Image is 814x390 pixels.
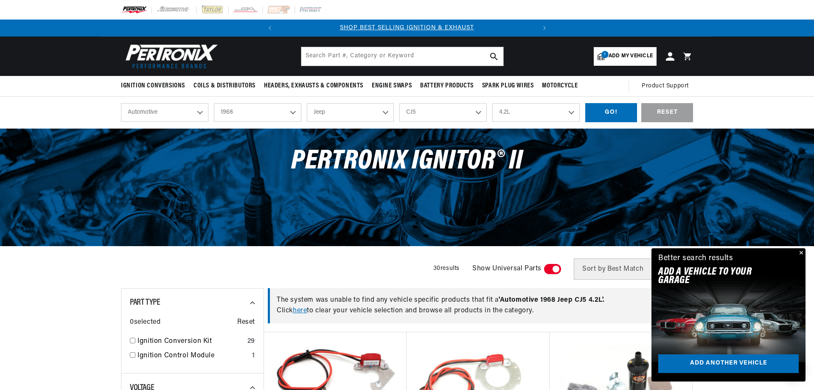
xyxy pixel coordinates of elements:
span: Motorcycle [542,81,578,90]
button: search button [485,47,503,66]
a: Add another vehicle [658,354,799,373]
slideshow-component: Translation missing: en.sections.announcements.announcement_bar [100,20,714,36]
a: Ignition Conversion Kit [138,336,244,347]
select: Sort by [574,258,685,280]
span: PerTronix Ignitor® II [291,148,523,175]
span: Battery Products [420,81,474,90]
span: ' Automotive 1968 Jeep CJ5 4.2L '. [499,297,604,303]
a: 1Add my vehicle [594,47,657,66]
summary: Battery Products [416,76,478,96]
select: Ride Type [121,103,208,122]
span: Product Support [642,81,689,91]
div: GO! [585,103,637,122]
button: Translation missing: en.sections.announcements.next_announcement [536,20,553,36]
span: Ignition Conversions [121,81,185,90]
span: Show Universal Parts [472,264,542,275]
summary: Ignition Conversions [121,76,189,96]
a: here [293,307,307,314]
summary: Spark Plug Wires [478,76,538,96]
img: Pertronix [121,42,219,71]
span: 0 selected [130,317,160,328]
select: Make [307,103,394,122]
span: Sort by [582,266,606,272]
a: Ignition Control Module [138,351,249,362]
div: RESET [641,103,693,122]
span: Part Type [130,298,160,307]
button: Close [795,248,806,258]
summary: Engine Swaps [368,76,416,96]
select: Engine [492,103,580,122]
span: Coils & Distributors [194,81,255,90]
input: Search Part #, Category or Keyword [301,47,503,66]
select: Model [399,103,487,122]
h2: Add A VEHICLE to your garage [658,268,778,285]
summary: Coils & Distributors [189,76,260,96]
div: 1 of 2 [278,23,536,33]
summary: Motorcycle [538,76,582,96]
div: The system was unable to find any vehicle specific products that fit a Click to clear your vehicl... [268,288,684,323]
button: Translation missing: en.sections.announcements.previous_announcement [261,20,278,36]
span: Spark Plug Wires [482,81,534,90]
div: 1 [252,351,255,362]
span: 30 results [433,265,460,272]
summary: Product Support [642,76,693,96]
span: Headers, Exhausts & Components [264,81,363,90]
div: Announcement [278,23,536,33]
div: 29 [247,336,255,347]
a: SHOP BEST SELLING IGNITION & EXHAUST [340,25,474,31]
span: Add my vehicle [609,52,653,60]
span: Engine Swaps [372,81,412,90]
div: Better search results [658,253,733,265]
span: 1 [601,51,609,58]
summary: Headers, Exhausts & Components [260,76,368,96]
span: Reset [237,317,255,328]
select: Year [214,103,301,122]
